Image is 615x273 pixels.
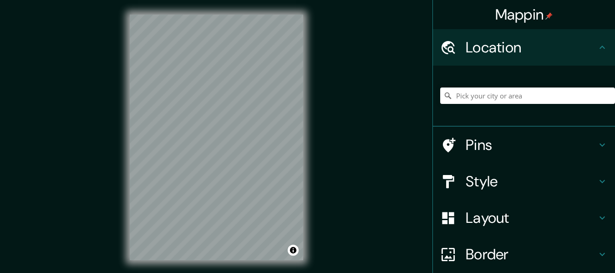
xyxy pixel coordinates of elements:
[466,245,597,263] h4: Border
[288,245,299,256] button: Toggle attribution
[534,237,605,263] iframe: Help widget launcher
[466,172,597,191] h4: Style
[466,209,597,227] h4: Layout
[440,88,615,104] input: Pick your city or area
[433,200,615,236] div: Layout
[433,127,615,163] div: Pins
[466,38,597,57] h4: Location
[466,136,597,154] h4: Pins
[495,5,553,24] h4: Mappin
[545,12,553,20] img: pin-icon.png
[433,29,615,66] div: Location
[433,236,615,273] div: Border
[130,15,303,260] canvas: Map
[433,163,615,200] div: Style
